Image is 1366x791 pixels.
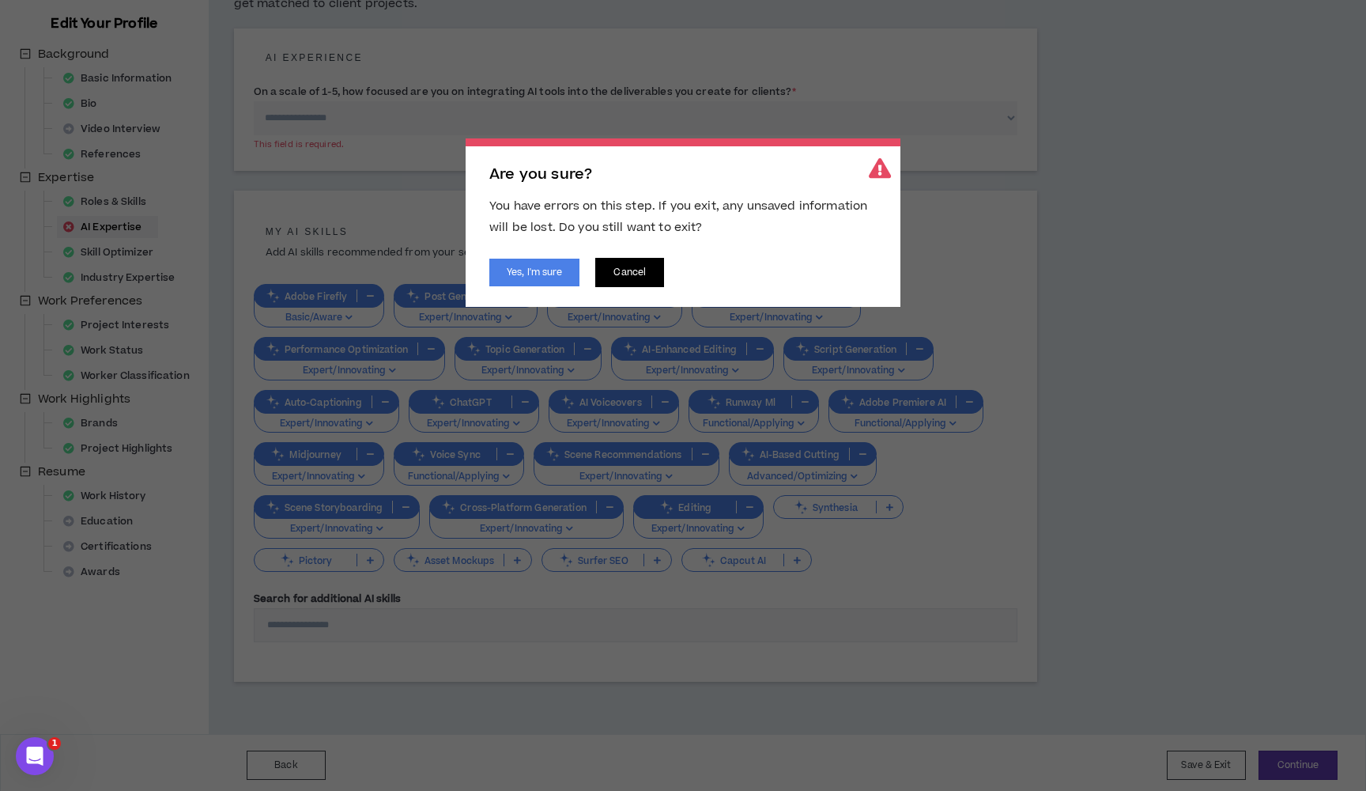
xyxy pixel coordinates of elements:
[489,259,579,286] button: Yes, I'm sure
[16,737,54,775] iframe: Intercom live chat
[489,166,877,184] h2: Are you sure?
[489,198,867,236] span: You have errors on this step. If you exit, any unsaved information will be lost. Do you still wan...
[595,258,664,287] button: Cancel
[48,737,61,750] span: 1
